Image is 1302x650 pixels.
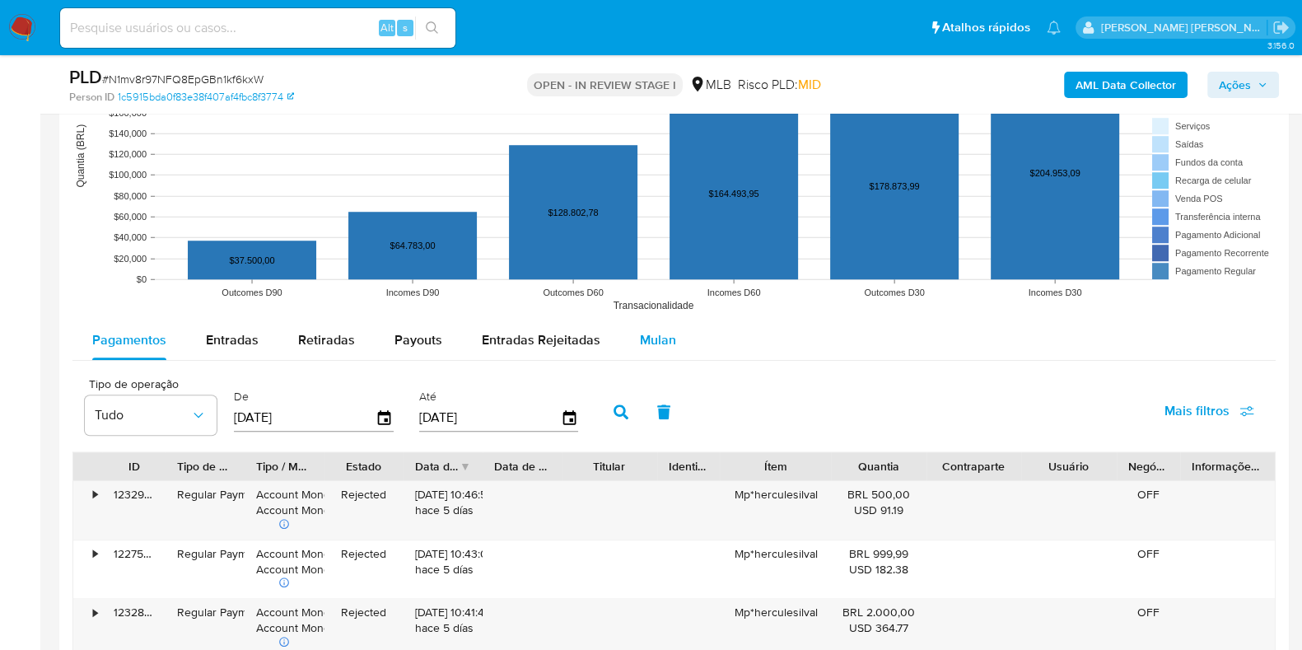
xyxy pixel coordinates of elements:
b: PLD [69,63,102,90]
div: MLB [689,76,731,94]
span: Atalhos rápidos [942,19,1030,36]
p: OPEN - IN REVIEW STAGE I [527,73,683,96]
b: AML Data Collector [1076,72,1176,98]
a: Sair [1272,19,1290,36]
p: danilo.toledo@mercadolivre.com [1101,20,1267,35]
button: Ações [1207,72,1279,98]
span: Ações [1219,72,1251,98]
span: Alt [380,20,394,35]
span: s [403,20,408,35]
a: Notificações [1047,21,1061,35]
span: 3.156.0 [1267,39,1294,52]
span: MID [798,75,821,94]
button: search-icon [415,16,449,40]
input: Pesquise usuários ou casos... [60,17,455,39]
span: # N1mv8r97NFQ8EpGBn1kf6kxW [102,71,264,87]
span: Risco PLD: [738,76,821,94]
button: AML Data Collector [1064,72,1188,98]
b: Person ID [69,90,114,105]
a: 1c5915bda0f83e38f407af4fbc8f3774 [118,90,294,105]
